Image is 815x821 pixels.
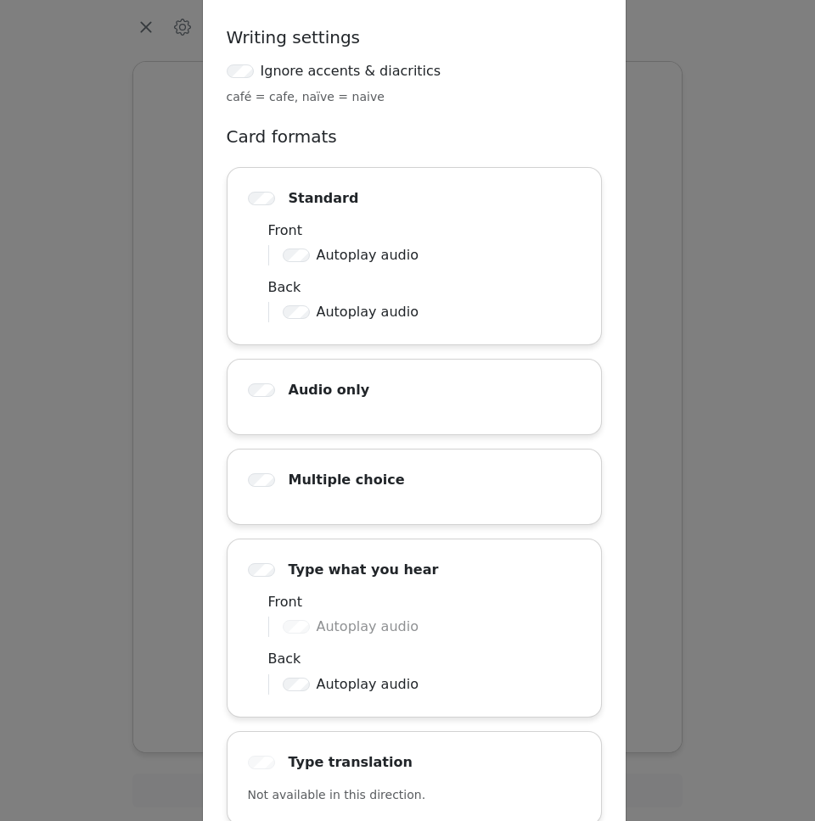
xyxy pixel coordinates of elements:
label: Ignore accents & diacritics [261,61,441,81]
div: café = cafe, naïve = naive [227,88,602,106]
h5: Writing settings [227,27,602,47]
h6: Back [268,279,581,295]
h5: Card formats [227,126,602,147]
h6: Front [268,222,581,238]
span: Type what you hear [289,560,439,580]
div: Not available in this direction. [248,786,581,804]
label: Autoplay audio [317,617,419,637]
span: Standard [289,188,359,209]
h6: Front [268,594,581,610]
span: Multiple choice [289,470,405,490]
label: Autoplay audio [317,302,419,322]
span: Type translation [289,752,413,773]
label: Autoplay audio [317,245,419,265]
span: Audio only [289,380,370,400]
h6: Back [268,651,581,667]
label: Autoplay audio [317,674,419,695]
